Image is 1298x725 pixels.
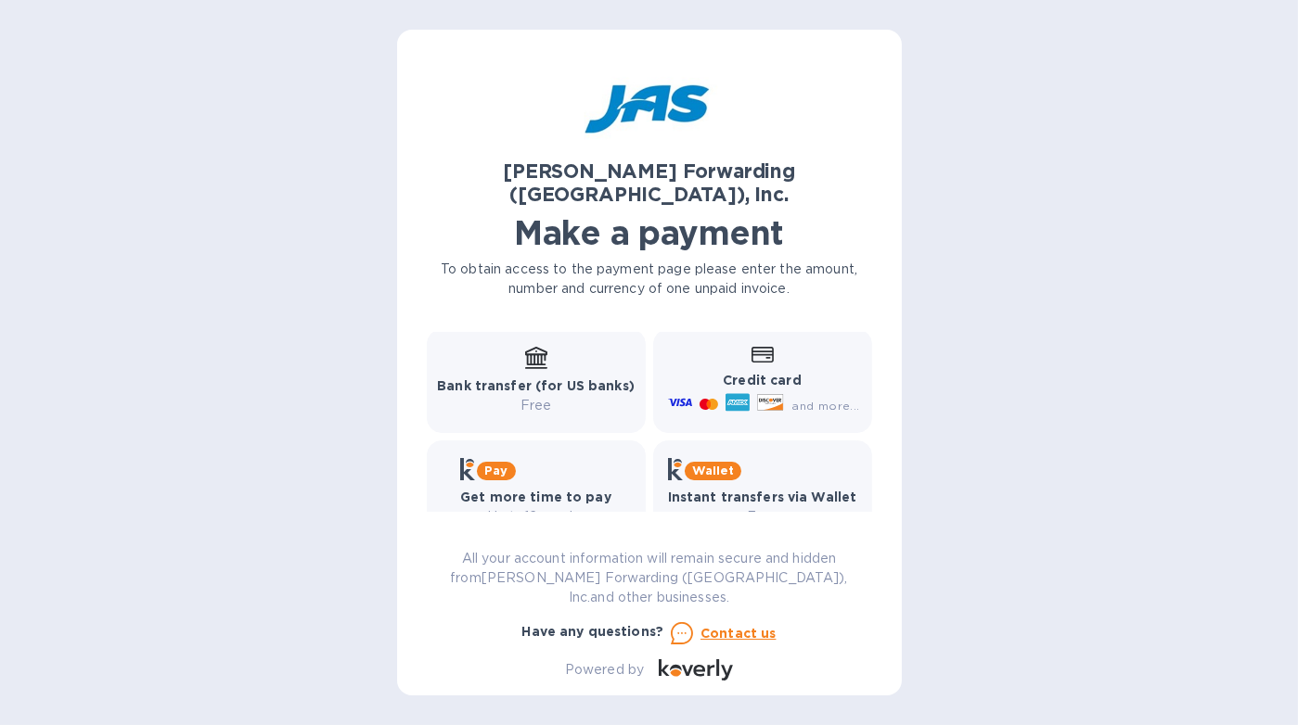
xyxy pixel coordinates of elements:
p: Powered by [565,660,644,680]
p: Free [668,507,857,527]
p: All your account information will remain secure and hidden from [PERSON_NAME] Forwarding ([GEOGRA... [427,549,872,607]
span: and more... [791,399,859,413]
p: To obtain access to the payment page please enter the amount, number and currency of one unpaid i... [427,260,872,299]
b: Wallet [692,464,735,477]
b: Bank transfer (for US banks) [437,378,635,393]
p: Free [437,396,635,415]
b: Instant transfers via Wallet [668,490,857,504]
b: Credit card [723,373,801,388]
b: Pay [484,464,508,477]
p: Up to 12 weeks [460,507,611,527]
b: Have any questions? [522,624,664,639]
h1: Make a payment [427,213,872,252]
u: Contact us [700,626,777,641]
b: Get more time to pay [460,490,611,504]
b: [PERSON_NAME] Forwarding ([GEOGRAPHIC_DATA]), Inc. [503,159,795,206]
